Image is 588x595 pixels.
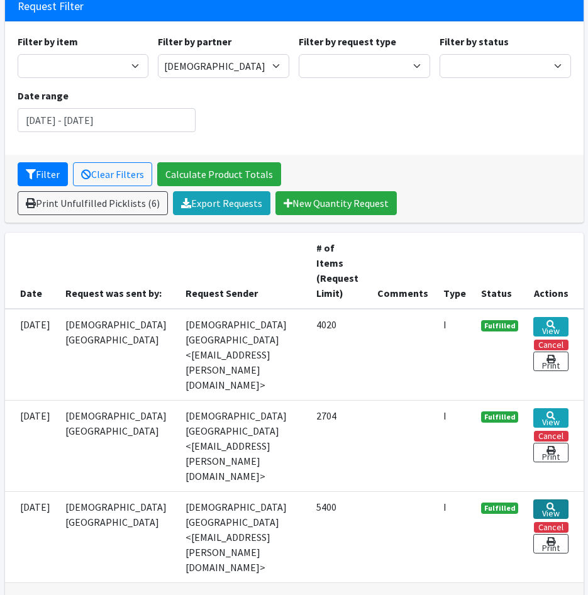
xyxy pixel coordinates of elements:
[533,499,568,519] a: View
[178,309,309,401] td: [DEMOGRAPHIC_DATA] [GEOGRAPHIC_DATA] <[EMAIL_ADDRESS][PERSON_NAME][DOMAIN_NAME]>
[5,309,58,401] td: [DATE]
[309,233,369,309] th: # of Items (Request Limit)
[533,534,568,553] a: Print
[533,408,568,428] a: View
[440,34,509,49] label: Filter by status
[158,34,231,49] label: Filter by partner
[309,400,369,491] td: 2704
[157,162,281,186] a: Calculate Product Totals
[443,501,447,513] abbr: Individual
[178,400,309,491] td: [DEMOGRAPHIC_DATA] [GEOGRAPHIC_DATA] <[EMAIL_ADDRESS][PERSON_NAME][DOMAIN_NAME]>
[18,162,68,186] button: Filter
[309,491,369,582] td: 5400
[178,233,309,309] th: Request Sender
[58,233,179,309] th: Request was sent by:
[533,317,568,336] a: View
[481,411,519,423] span: Fulfilled
[443,318,447,331] abbr: Individual
[370,233,436,309] th: Comments
[534,340,569,350] button: Cancel
[5,233,58,309] th: Date
[5,400,58,491] td: [DATE]
[18,191,168,215] a: Print Unfulfilled Picklists (6)
[533,352,568,371] a: Print
[73,162,152,186] a: Clear Filters
[309,309,369,401] td: 4020
[178,491,309,582] td: [DEMOGRAPHIC_DATA] [GEOGRAPHIC_DATA] <[EMAIL_ADDRESS][PERSON_NAME][DOMAIN_NAME]>
[173,191,270,215] a: Export Requests
[18,88,69,103] label: Date range
[18,108,196,132] input: January 1, 2011 - December 31, 2011
[533,443,568,462] a: Print
[443,409,447,422] abbr: Individual
[534,522,569,533] button: Cancel
[275,191,397,215] a: New Quantity Request
[299,34,396,49] label: Filter by request type
[481,503,519,514] span: Fulfilled
[58,309,179,401] td: [DEMOGRAPHIC_DATA] [GEOGRAPHIC_DATA]
[474,233,526,309] th: Status
[436,233,474,309] th: Type
[58,400,179,491] td: [DEMOGRAPHIC_DATA] [GEOGRAPHIC_DATA]
[481,320,519,331] span: Fulfilled
[534,431,569,442] button: Cancel
[5,491,58,582] td: [DATE]
[58,491,179,582] td: [DEMOGRAPHIC_DATA] [GEOGRAPHIC_DATA]
[526,233,583,309] th: Actions
[18,34,78,49] label: Filter by item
